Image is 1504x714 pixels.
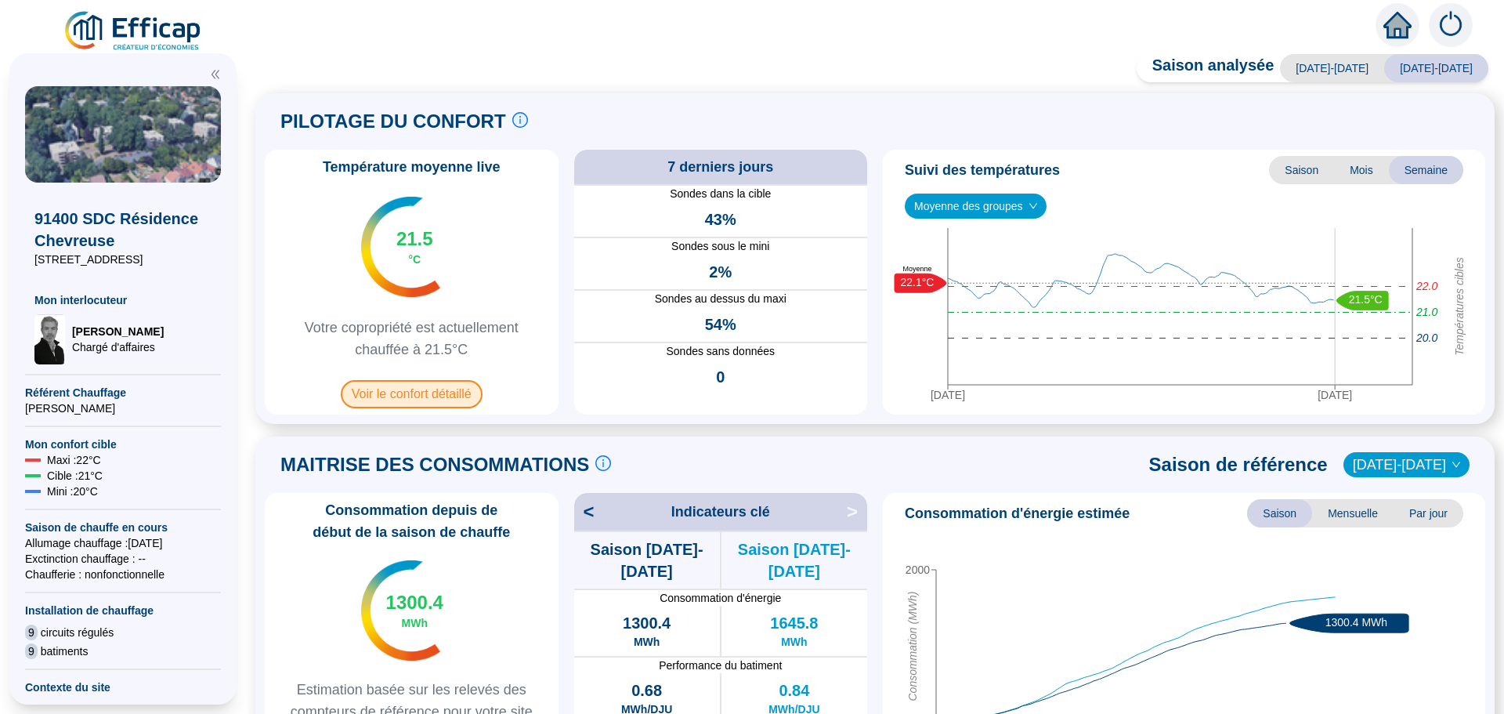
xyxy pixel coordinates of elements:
[716,366,725,388] span: 0
[1247,499,1312,527] span: Saison
[1394,499,1463,527] span: Par jour
[901,276,935,288] text: 22.1°C
[25,680,221,695] span: Contexte du site
[280,452,589,477] span: MAITRISE DES CONSOMMATIONS
[1383,11,1412,39] span: home
[574,291,868,307] span: Sondes au dessus du maxi
[210,69,221,80] span: double-left
[1452,460,1461,469] span: down
[574,343,868,360] span: Sondes sans données
[781,634,807,650] span: MWh
[408,252,421,267] span: °C
[721,538,867,582] span: Saison [DATE]-[DATE]
[72,324,164,339] span: [PERSON_NAME]
[667,156,773,178] span: 7 derniers jours
[906,564,930,576] tspan: 2000
[574,186,868,202] span: Sondes dans la cible
[34,252,211,267] span: [STREET_ADDRESS]
[396,227,433,252] span: 21.5
[905,502,1130,524] span: Consommation d'énergie estimée
[1453,257,1466,356] tspan: Températures cibles
[25,603,221,618] span: Installation de chauffage
[902,265,931,273] text: Moyenne
[72,339,164,355] span: Chargé d'affaires
[25,437,221,452] span: Mon confort cible
[34,314,66,364] img: Chargé d'affaires
[770,612,818,634] span: 1645.8
[361,560,440,661] img: indicateur températures
[25,567,221,582] span: Chaufferie : non fonctionnelle
[313,156,510,178] span: Température moyenne live
[705,314,736,335] span: 54%
[1349,293,1383,306] text: 21.5°C
[1384,54,1488,82] span: [DATE]-[DATE]
[1312,499,1394,527] span: Mensuelle
[1429,3,1473,47] img: alerts
[1137,54,1274,82] span: Saison analysée
[671,501,770,523] span: Indicateurs clé
[271,499,552,543] span: Consommation depuis de début de la saison de chauffe
[34,208,211,252] span: 91400 SDC Résidence Chevreuse
[709,261,732,283] span: 2%
[634,634,660,650] span: MWh
[847,499,867,524] span: >
[341,380,483,408] span: Voir le confort détaillé
[574,658,868,673] span: Performance du batiment
[1415,280,1437,292] tspan: 22.0
[25,520,221,535] span: Saison de chauffe en cours
[1029,201,1038,211] span: down
[1415,306,1437,318] tspan: 21.0
[905,159,1060,181] span: Suivi des températures
[574,538,720,582] span: Saison [DATE]-[DATE]
[34,292,211,308] span: Mon interlocuteur
[1149,452,1328,477] span: Saison de référence
[25,643,38,659] span: 9
[906,591,919,701] tspan: Consommation (MWh)
[25,385,221,400] span: Référent Chauffage
[1280,54,1384,82] span: [DATE]-[DATE]
[386,590,443,615] span: 1300.4
[631,680,662,701] span: 0.68
[1353,453,1460,477] span: 2022-2023
[41,625,114,640] span: circuits régulés
[25,535,221,551] span: Allumage chauffage : [DATE]
[574,499,595,524] span: <
[779,680,809,701] span: 0.84
[280,109,506,134] span: PILOTAGE DU CONFORT
[25,625,38,640] span: 9
[574,590,868,606] span: Consommation d'énergie
[931,389,965,401] tspan: [DATE]
[47,468,103,484] span: Cible : 21 °C
[25,551,221,567] span: Exctinction chauffage : --
[41,643,89,659] span: batiments
[47,484,98,499] span: Mini : 20 °C
[1325,616,1387,629] text: 1300.4 MWh
[595,455,611,471] span: info-circle
[25,400,221,416] span: [PERSON_NAME]
[1269,156,1334,184] span: Saison
[705,208,736,230] span: 43%
[63,9,204,53] img: efficap energie logo
[623,612,671,634] span: 1300.4
[1389,156,1463,184] span: Semaine
[1334,156,1389,184] span: Mois
[914,194,1037,218] span: Moyenne des groupes
[402,615,428,631] span: MWh
[512,112,528,128] span: info-circle
[574,238,868,255] span: Sondes sous le mini
[1415,332,1437,344] tspan: 20.0
[361,197,440,297] img: indicateur températures
[1318,389,1352,401] tspan: [DATE]
[47,452,101,468] span: Maxi : 22 °C
[271,317,552,361] span: Votre copropriété est actuellement chauffée à 21.5°C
